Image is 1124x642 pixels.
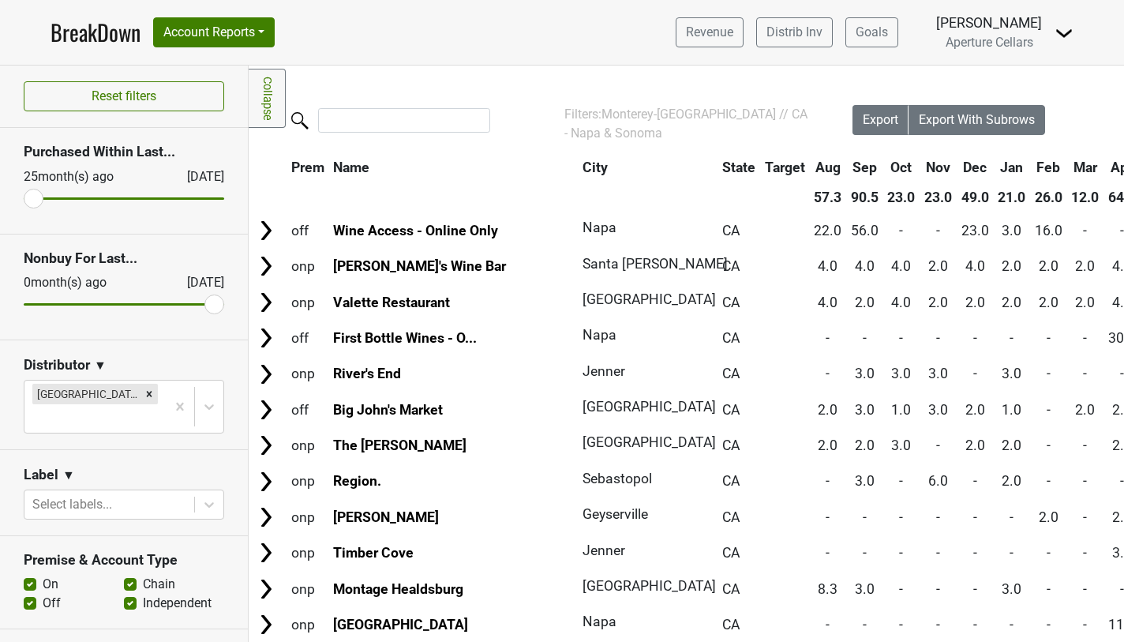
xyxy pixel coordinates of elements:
td: onp [287,607,328,641]
div: 0 month(s) ago [24,273,149,292]
span: 3.0 [855,581,875,597]
span: - [973,545,977,561]
span: CA [722,509,740,525]
span: - [863,617,867,633]
span: Aperture Cellars [946,35,1033,50]
span: CA [722,258,740,274]
span: - [1120,581,1124,597]
td: off [287,321,328,355]
h3: Distributor [24,357,90,374]
a: Valette Restaurant [333,295,450,310]
div: Remove Monterey-CA [140,384,158,404]
span: Name [333,160,369,175]
span: - [1083,330,1087,346]
span: ▼ [94,356,107,375]
span: - [826,545,830,561]
span: - [1047,330,1051,346]
span: - [1083,581,1087,597]
span: 56.0 [851,223,879,238]
span: - [936,545,940,561]
a: [PERSON_NAME]'s Wine Bar [333,258,506,274]
th: 26.0 [1031,183,1066,212]
span: 3.0 [928,366,948,381]
span: - [899,545,903,561]
span: - [863,509,867,525]
img: Arrow right [254,362,278,386]
span: 6.0 [928,473,948,489]
span: - [936,509,940,525]
img: Arrow right [254,505,278,529]
span: - [899,509,903,525]
th: City: activate to sort column ascending [579,153,709,182]
td: onp [287,536,328,570]
a: Collapse [249,69,286,128]
th: 90.5 [847,183,882,212]
a: The [PERSON_NAME] [333,437,466,453]
img: Arrow right [254,470,278,494]
span: Jenner [583,363,625,379]
span: - [1047,402,1051,418]
span: 3.0 [855,366,875,381]
span: 3.0 [891,437,911,453]
img: Dropdown Menu [1055,24,1073,43]
button: Reset filters [24,81,224,111]
span: 2.0 [855,437,875,453]
span: - [1010,509,1013,525]
span: - [1083,437,1087,453]
span: CA [722,223,740,238]
img: Arrow right [254,291,278,314]
span: - [1010,617,1013,633]
td: onp [287,464,328,498]
th: Oct: activate to sort column ascending [884,153,920,182]
a: Region. [333,473,381,489]
td: off [287,392,328,426]
label: Chain [143,575,175,594]
button: Export With Subrows [909,105,1045,135]
span: Prem [291,160,324,175]
span: - [1010,330,1013,346]
span: - [1083,545,1087,561]
td: onp [287,285,328,319]
h3: Nonbuy For Last... [24,250,224,267]
label: On [43,575,58,594]
span: [GEOGRAPHIC_DATA] [583,291,716,307]
td: off [287,213,328,247]
td: onp [287,429,328,463]
span: - [826,617,830,633]
img: Arrow right [254,254,278,278]
span: - [1083,473,1087,489]
th: Target: activate to sort column ascending [761,153,809,182]
a: Big John's Market [333,402,443,418]
span: - [973,366,977,381]
span: CA [722,545,740,561]
span: CA [722,617,740,633]
th: Prem: activate to sort column ascending [287,153,328,182]
a: River's End [333,366,401,381]
span: - [1120,223,1124,238]
th: Mar: activate to sort column ascending [1068,153,1103,182]
td: onp [287,572,328,606]
th: State: activate to sort column ascending [718,153,759,182]
img: Arrow right [254,613,278,636]
div: [DATE] [173,273,224,292]
span: - [899,473,903,489]
span: - [936,617,940,633]
span: - [863,545,867,561]
span: Export [863,112,898,127]
span: 2.0 [855,295,875,310]
span: Napa [583,220,616,235]
th: 23.0 [884,183,920,212]
span: - [899,223,903,238]
span: - [1047,545,1051,561]
span: 2.0 [818,437,837,453]
div: [PERSON_NAME] [936,13,1042,33]
span: - [1083,509,1087,525]
a: Montage Healdsburg [333,581,463,597]
span: 2.0 [965,437,985,453]
a: BreakDown [51,16,140,49]
span: Export With Subrows [919,112,1035,127]
a: [GEOGRAPHIC_DATA] [333,617,468,633]
span: 23.0 [961,223,989,238]
span: - [899,617,903,633]
span: ▼ [62,466,75,485]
